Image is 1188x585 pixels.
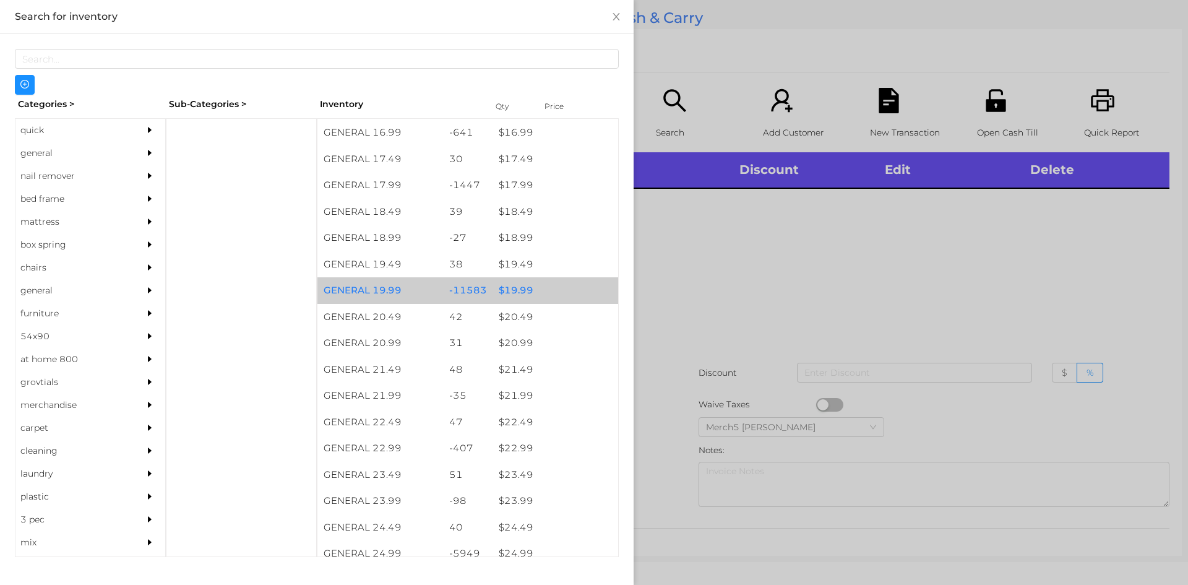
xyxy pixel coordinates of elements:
[145,240,154,249] i: icon: caret-right
[145,423,154,432] i: icon: caret-right
[443,146,493,173] div: 30
[15,279,128,302] div: general
[145,355,154,363] i: icon: caret-right
[317,172,443,199] div: GENERAL 17.99
[145,194,154,203] i: icon: caret-right
[611,12,621,22] i: icon: close
[493,435,618,462] div: $ 22.99
[443,225,493,251] div: -27
[443,330,493,357] div: 31
[443,304,493,331] div: 42
[145,171,154,180] i: icon: caret-right
[145,286,154,295] i: icon: caret-right
[15,256,128,279] div: chairs
[493,383,618,409] div: $ 21.99
[493,172,618,199] div: $ 17.99
[443,172,493,199] div: -1447
[145,538,154,547] i: icon: caret-right
[145,149,154,157] i: icon: caret-right
[317,225,443,251] div: GENERAL 18.99
[493,199,618,225] div: $ 18.49
[443,119,493,146] div: -641
[15,165,128,188] div: nail remover
[15,417,128,440] div: carpet
[166,95,317,114] div: Sub-Categories >
[541,98,591,115] div: Price
[443,488,493,514] div: -98
[493,251,618,278] div: $ 19.49
[145,446,154,455] i: icon: caret-right
[15,75,35,95] button: icon: plus-circle
[443,435,493,462] div: -407
[493,304,618,331] div: $ 20.49
[493,409,618,436] div: $ 22.49
[493,514,618,541] div: $ 24.49
[15,348,128,371] div: at home 800
[317,540,443,567] div: GENERAL 24.99
[145,378,154,386] i: icon: caret-right
[493,277,618,304] div: $ 19.99
[15,462,128,485] div: laundry
[317,488,443,514] div: GENERAL 23.99
[443,199,493,225] div: 39
[320,98,480,111] div: Inventory
[15,485,128,508] div: plastic
[493,98,530,115] div: Qty
[493,330,618,357] div: $ 20.99
[145,515,154,524] i: icon: caret-right
[145,309,154,318] i: icon: caret-right
[317,462,443,488] div: GENERAL 23.49
[317,357,443,383] div: GENERAL 21.49
[317,251,443,278] div: GENERAL 19.49
[15,49,619,69] input: Search...
[443,514,493,541] div: 40
[493,357,618,383] div: $ 21.49
[15,531,128,554] div: mix
[493,540,618,567] div: $ 24.99
[317,277,443,304] div: GENERAL 19.99
[15,210,128,233] div: mattress
[317,435,443,462] div: GENERAL 22.99
[15,394,128,417] div: merchandise
[493,462,618,488] div: $ 23.49
[317,409,443,436] div: GENERAL 22.49
[317,514,443,541] div: GENERAL 24.49
[443,357,493,383] div: 48
[493,225,618,251] div: $ 18.99
[15,371,128,394] div: grovtials
[493,146,618,173] div: $ 17.49
[15,95,166,114] div: Categories >
[443,277,493,304] div: -11583
[15,440,128,462] div: cleaning
[443,409,493,436] div: 47
[145,263,154,272] i: icon: caret-right
[15,325,128,348] div: 54x90
[15,302,128,325] div: furniture
[317,146,443,173] div: GENERAL 17.49
[443,462,493,488] div: 51
[317,330,443,357] div: GENERAL 20.99
[317,383,443,409] div: GENERAL 21.99
[15,188,128,210] div: bed frame
[15,119,128,142] div: quick
[317,304,443,331] div: GENERAL 20.49
[145,469,154,478] i: icon: caret-right
[317,119,443,146] div: GENERAL 16.99
[145,126,154,134] i: icon: caret-right
[15,233,128,256] div: box spring
[317,199,443,225] div: GENERAL 18.49
[493,488,618,514] div: $ 23.99
[443,251,493,278] div: 38
[15,554,128,577] div: appliances
[443,383,493,409] div: -35
[145,492,154,501] i: icon: caret-right
[145,401,154,409] i: icon: caret-right
[145,217,154,226] i: icon: caret-right
[15,508,128,531] div: 3 pec
[15,10,619,24] div: Search for inventory
[145,332,154,340] i: icon: caret-right
[443,540,493,567] div: -5949
[15,142,128,165] div: general
[493,119,618,146] div: $ 16.99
